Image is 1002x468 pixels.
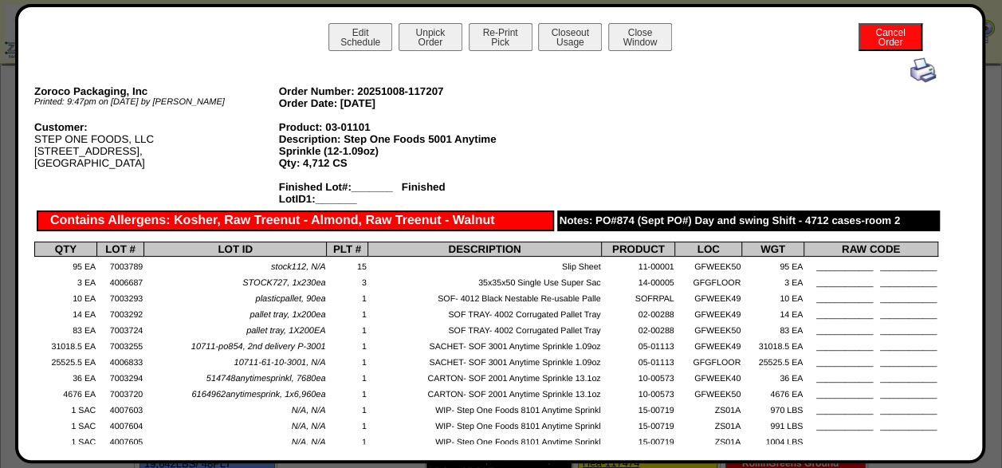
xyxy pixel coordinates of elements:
[367,321,602,336] td: SOF TRAY- 4002 Corrugated Pallet Tray
[34,85,279,97] div: Zoroco Packaging, Inc
[675,352,742,368] td: GFGFLOOR
[675,273,742,289] td: GFGFLOOR
[608,23,672,51] button: CloseWindow
[97,289,144,305] td: 7003293
[327,305,367,321] td: 1
[741,305,804,321] td: 14 EA
[602,400,675,416] td: 15-00719
[367,289,602,305] td: SOF- 4012 Black Nestable Re-usable Palle
[367,416,602,432] td: WIP- Step One Foods 8101 Anytime Sprinkl
[804,368,938,384] td: ____________ ____________
[97,336,144,352] td: 7003255
[804,416,938,432] td: ____________ ____________
[206,374,326,383] span: 514748anytimesprinkl, 7680ea
[367,273,602,289] td: 35x35x50 Single Use Super Sac
[741,289,804,305] td: 10 EA
[367,400,602,416] td: WIP- Step One Foods 8101 Anytime Sprinkl
[675,321,742,336] td: GFWEEK50
[35,416,97,432] td: 1 SAC
[804,336,938,352] td: ____________ ____________
[859,23,922,51] button: CancelOrder
[279,85,524,97] div: Order Number: 20251008-117207
[191,390,325,399] span: 6164962anytimesprink, 1x6,960ea
[328,23,392,51] button: EditSchedule
[804,400,938,416] td: ____________ ____________
[804,273,938,289] td: ____________ ____________
[557,210,940,231] div: Notes: PO#874 (Sept PO#) Day and swing Shift - 4712 cases-room 2
[279,133,524,157] div: Description: Step One Foods 5001 Anytime Sprinkle (12-1.09oz)
[97,368,144,384] td: 7003294
[97,321,144,336] td: 7003724
[279,121,524,133] div: Product: 03-01101
[675,242,742,257] th: LOC
[602,305,675,321] td: 02-00288
[279,97,524,109] div: Order Date: [DATE]
[144,242,327,257] th: LOT ID
[279,181,524,205] div: Finished Lot#:_______ Finished LotID1:_______
[602,273,675,289] td: 14-00005
[675,336,742,352] td: GFWEEK49
[35,384,97,400] td: 4676 EA
[327,384,367,400] td: 1
[35,400,97,416] td: 1 SAC
[602,242,675,257] th: PRODUCT
[191,342,326,352] span: 10711-po854, 2nd delivery P-3001
[741,416,804,432] td: 991 LBS
[741,384,804,400] td: 4676 EA
[602,432,675,448] td: 15-00719
[602,416,675,432] td: 15-00719
[242,278,325,288] span: STOCK727, 1x230ea
[675,305,742,321] td: GFWEEK49
[804,257,938,273] td: ____________ ____________
[367,257,602,273] td: Slip Sheet
[804,242,938,257] th: RAW CODE
[250,310,325,320] span: pallet tray, 1x200ea
[602,289,675,305] td: SOFRPAL
[367,242,602,257] th: DESCRIPTION
[35,321,97,336] td: 83 EA
[538,23,602,51] button: CloseoutUsage
[327,257,367,273] td: 15
[35,273,97,289] td: 3 EA
[97,400,144,416] td: 4007603
[246,326,325,336] span: pallet tray, 1X200EA
[327,242,367,257] th: PLT #
[97,416,144,432] td: 4007604
[741,432,804,448] td: 1004 LBS
[292,406,326,415] span: N/A, N/A
[602,321,675,336] td: 02-00288
[327,321,367,336] td: 1
[675,257,742,273] td: GFWEEK50
[367,384,602,400] td: CARTON- SOF 2001 Anytime Sprinkle 13.1oz
[602,368,675,384] td: 10-00573
[271,262,325,272] span: stock112, N/A
[741,336,804,352] td: 31018.5 EA
[35,242,97,257] th: QTY
[97,384,144,400] td: 7003720
[675,400,742,416] td: ZS01A
[741,368,804,384] td: 36 EA
[327,400,367,416] td: 1
[97,257,144,273] td: 7003789
[367,352,602,368] td: SACHET- SOF 3001 Anytime Sprinkle 1.09oz
[602,257,675,273] td: 11-00001
[327,273,367,289] td: 3
[675,368,742,384] td: GFWEEK40
[35,352,97,368] td: 25525.5 EA
[279,157,524,169] div: Qty: 4,712 CS
[675,289,742,305] td: GFWEEK49
[804,432,938,448] td: ____________ ____________
[35,289,97,305] td: 10 EA
[35,432,97,448] td: 1 SAC
[602,352,675,368] td: 05-01113
[97,305,144,321] td: 7003292
[399,23,462,51] button: UnpickOrder
[910,57,936,83] img: print.gif
[97,242,144,257] th: LOT #
[327,336,367,352] td: 1
[97,352,144,368] td: 4006833
[675,384,742,400] td: GFWEEK50
[34,121,279,133] div: Customer:
[607,36,674,48] a: CloseWindow
[37,210,554,231] div: Contains Allergens: Kosher, Raw Treenut - Almond, Raw Treenut - Walnut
